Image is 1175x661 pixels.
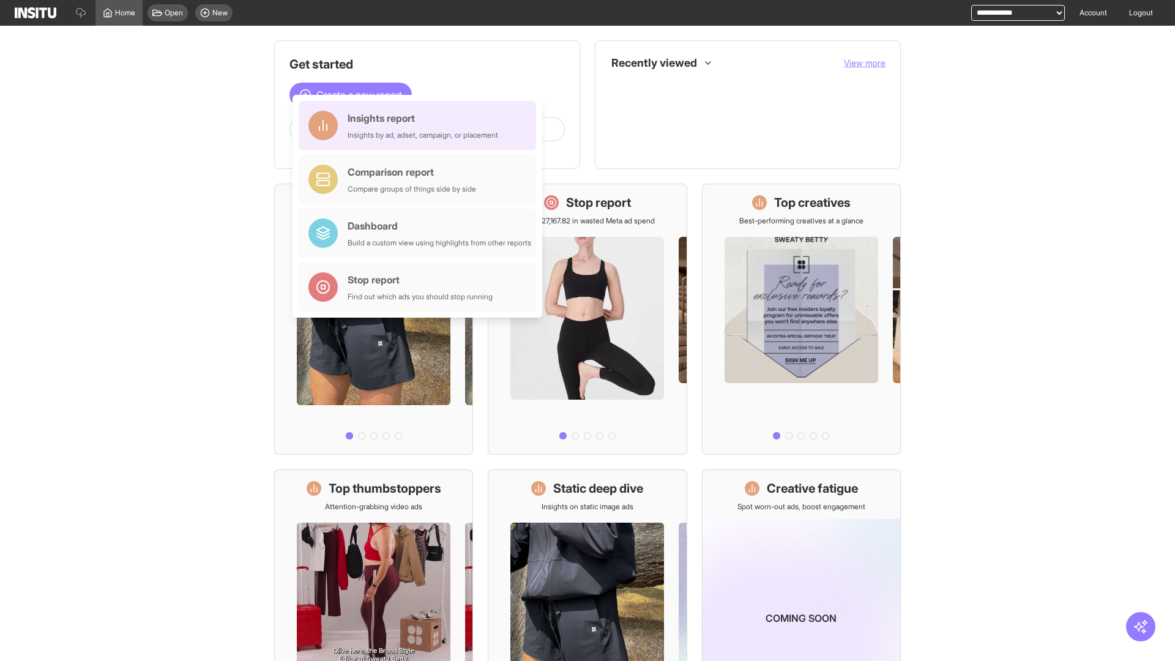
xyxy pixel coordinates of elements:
h1: Get started [289,56,565,73]
div: Dashboard [348,218,531,233]
div: Find out which ads you should stop running [348,292,493,302]
p: Insights on static image ads [542,502,633,512]
h1: Static deep dive [553,480,643,497]
div: Comparison report [348,165,476,179]
p: Save £27,167.82 in wasted Meta ad spend [520,216,655,226]
h1: Top thumbstoppers [329,480,441,497]
h1: Stop report [566,194,631,211]
span: View more [844,58,886,68]
span: Home [115,8,135,18]
a: Top creativesBest-performing creatives at a glance [702,184,901,455]
p: Best-performing creatives at a glance [739,216,864,226]
a: What's live nowSee all active ads instantly [274,184,473,455]
div: Stop report [348,272,493,287]
div: Insights report [348,111,498,125]
span: Create a new report [316,88,402,102]
span: New [212,8,228,18]
button: View more [844,57,886,69]
img: Logo [15,7,56,18]
div: Compare groups of things side by side [348,184,476,194]
button: Create a new report [289,83,412,107]
h1: Top creatives [774,194,851,211]
span: Open [165,8,183,18]
div: Insights by ad, adset, campaign, or placement [348,130,498,140]
p: Attention-grabbing video ads [325,502,422,512]
div: Build a custom view using highlights from other reports [348,238,531,248]
a: Stop reportSave £27,167.82 in wasted Meta ad spend [488,184,687,455]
